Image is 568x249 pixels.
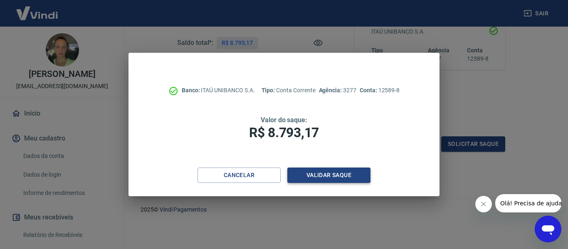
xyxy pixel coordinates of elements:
[182,87,201,94] span: Banco:
[475,196,492,212] iframe: Fechar mensagem
[535,216,561,242] iframe: Botão para abrir a janela de mensagens
[262,86,316,95] p: Conta Corrente
[198,168,281,183] button: Cancelar
[319,86,356,95] p: 3277
[5,6,70,12] span: Olá! Precisa de ajuda?
[182,86,255,95] p: ITAÚ UNIBANCO S.A.
[261,116,307,124] span: Valor do saque:
[360,86,400,95] p: 12589-8
[287,168,370,183] button: Validar saque
[495,194,561,212] iframe: Mensagem da empresa
[249,125,319,141] span: R$ 8.793,17
[319,87,343,94] span: Agência:
[262,87,277,94] span: Tipo:
[360,87,378,94] span: Conta:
